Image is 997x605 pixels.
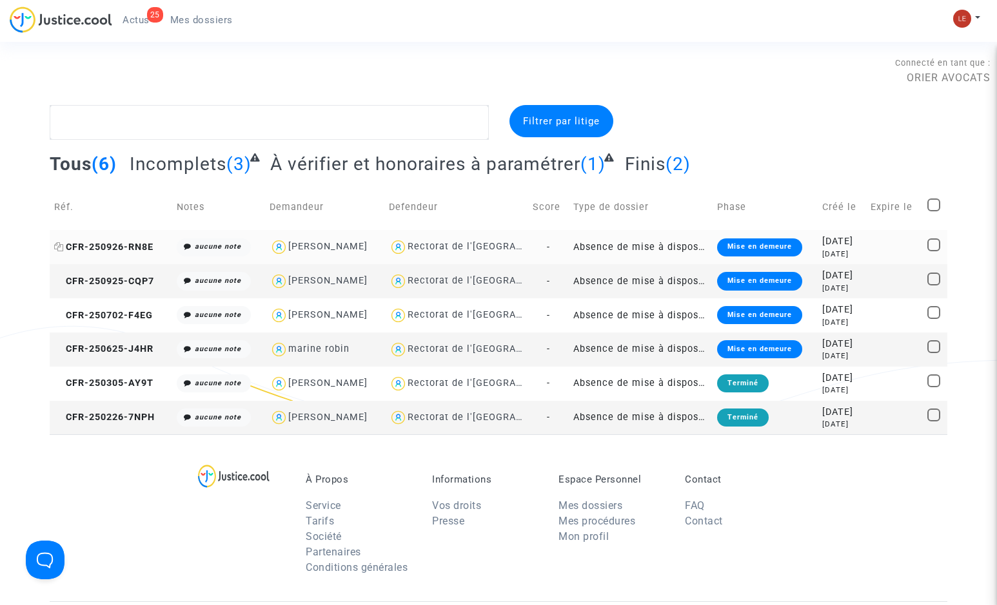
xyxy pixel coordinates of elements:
img: icon-user.svg [270,238,288,256]
span: CFR-250226-7NPH [54,412,155,423]
span: (6) [92,153,117,175]
div: [PERSON_NAME] [288,412,368,423]
div: [PERSON_NAME] [288,241,368,252]
div: [DATE] [822,269,862,283]
span: Mes dossiers [170,14,233,26]
p: À Propos [306,474,413,485]
div: Rectorat de l'[GEOGRAPHIC_DATA] [408,343,572,354]
img: icon-user.svg [389,306,408,325]
i: aucune note [195,345,241,353]
span: CFR-250926-RN8E [54,242,153,253]
div: [DATE] [822,249,862,260]
span: Connecté en tant que : [895,58,991,68]
img: icon-user.svg [270,340,288,359]
span: Tous [50,153,92,175]
a: Partenaires [306,546,361,558]
div: Terminé [717,408,769,427]
span: CFR-250702-F4EG [54,310,153,321]
div: Rectorat de l'[GEOGRAPHIC_DATA] [408,241,572,252]
div: [DATE] [822,235,862,249]
span: - [547,343,550,354]
div: [PERSON_NAME] [288,309,368,320]
p: Informations [432,474,539,485]
img: jc-logo.svg [10,6,112,33]
img: icon-user.svg [270,374,288,393]
span: CFR-250625-J4HR [54,343,153,354]
span: CFR-250305-AY9T [54,378,153,389]
td: Réf. [50,184,172,230]
span: Finis [625,153,666,175]
a: FAQ [685,499,705,512]
img: icon-user.svg [389,340,408,359]
a: Société [306,530,342,543]
span: - [547,276,550,287]
div: [DATE] [822,385,862,396]
img: icon-user.svg [389,238,408,256]
div: Mise en demeure [717,238,802,256]
td: Demandeur [265,184,384,230]
td: Expire le [866,184,923,230]
td: Absence de mise à disposition d'AESH [569,230,713,264]
div: [DATE] [822,371,862,385]
span: (2) [666,153,691,175]
img: icon-user.svg [389,272,408,291]
td: Absence de mise à disposition d'AESH [569,332,713,367]
a: Service [306,499,341,512]
div: Rectorat de l'[GEOGRAPHIC_DATA] [408,412,572,423]
div: [DATE] [822,351,862,361]
i: aucune note [195,413,241,421]
div: [DATE] [822,283,862,294]
a: Mes dossiers [558,499,622,512]
div: marine robin [288,343,350,354]
div: 25 [147,7,163,23]
a: Mes dossiers [160,10,243,30]
i: aucune note [195,276,241,285]
div: [DATE] [822,419,862,430]
p: Espace Personnel [558,474,666,485]
div: [DATE] [822,337,862,351]
a: Conditions générales [306,561,408,573]
div: [DATE] [822,303,862,317]
i: aucune note [195,242,241,251]
span: - [547,242,550,253]
a: Presse [432,515,464,527]
a: Mon profil [558,530,609,543]
span: À vérifier et honoraires à paramétrer [270,153,580,175]
td: Defendeur [384,184,528,230]
span: - [547,412,550,423]
div: Rectorat de l'[GEOGRAPHIC_DATA] ([GEOGRAPHIC_DATA]-[GEOGRAPHIC_DATA]) [408,378,785,389]
td: Créé le [818,184,866,230]
img: logo-lg.svg [198,465,270,488]
i: aucune note [195,379,241,387]
td: Absence de mise à disposition d'AESH [569,367,713,401]
img: icon-user.svg [270,306,288,325]
td: Phase [713,184,818,230]
div: Rectorat de l'[GEOGRAPHIC_DATA] [408,309,572,320]
img: 7d989c7df380ac848c7da5f314e8ff03 [953,10,971,28]
span: (1) [580,153,606,175]
div: Rectorat de l'[GEOGRAPHIC_DATA] [408,275,572,286]
div: [DATE] [822,317,862,328]
a: Vos droits [432,499,481,512]
span: (3) [226,153,252,175]
i: aucune note [195,311,241,319]
span: Incomplets [130,153,226,175]
div: [PERSON_NAME] [288,275,368,286]
div: Terminé [717,374,769,392]
img: icon-user.svg [270,272,288,291]
span: - [547,378,550,389]
div: Mise en demeure [717,306,802,324]
span: Filtrer par litige [523,115,600,127]
td: Absence de mise à disposition d'AESH [569,401,713,435]
img: icon-user.svg [389,408,408,427]
img: icon-user.svg [270,408,288,427]
p: Contact [685,474,792,485]
td: Notes [172,184,265,230]
a: Contact [685,515,723,527]
td: Absence de mise à disposition d'AESH [569,264,713,298]
td: Absence de mise à disposition d'AESH [569,298,713,332]
td: Type de dossier [569,184,713,230]
div: Mise en demeure [717,340,802,358]
span: - [547,310,550,321]
a: Mes procédures [558,515,635,527]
